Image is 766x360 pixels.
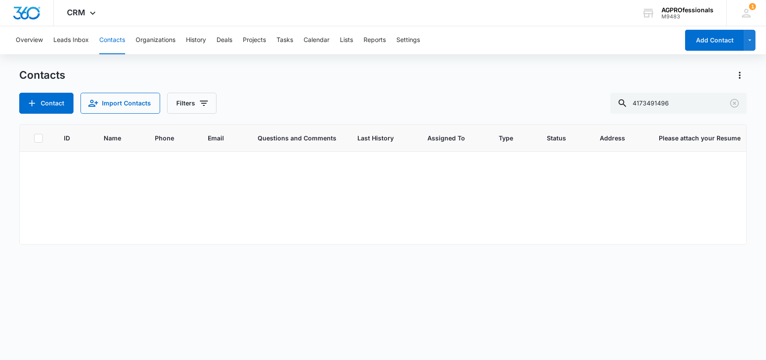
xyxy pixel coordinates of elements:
[53,26,89,54] button: Leads Inbox
[167,93,217,114] button: Filters
[243,26,266,54] button: Projects
[340,26,353,54] button: Lists
[19,93,73,114] button: Add Contact
[396,26,420,54] button: Settings
[364,26,386,54] button: Reports
[659,133,741,143] span: Please attach your Resume
[19,69,65,82] h1: Contacts
[64,133,70,143] span: ID
[661,7,714,14] div: account name
[749,3,756,10] span: 1
[155,133,174,143] span: Phone
[99,26,125,54] button: Contacts
[80,93,160,114] button: Import Contacts
[186,26,206,54] button: History
[661,14,714,20] div: account id
[276,26,293,54] button: Tasks
[728,96,742,110] button: Clear
[610,93,747,114] input: Search Contacts
[499,133,513,143] span: Type
[217,26,232,54] button: Deals
[547,133,566,143] span: Status
[357,133,394,143] span: Last History
[136,26,175,54] button: Organizations
[304,26,329,54] button: Calendar
[733,68,747,82] button: Actions
[67,8,85,17] span: CRM
[749,3,756,10] div: notifications count
[208,133,224,143] span: Email
[600,133,625,143] span: Address
[104,133,121,143] span: Name
[258,133,336,143] span: Questions and Comments
[16,26,43,54] button: Overview
[427,133,465,143] span: Assigned To
[685,30,744,51] button: Add Contact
